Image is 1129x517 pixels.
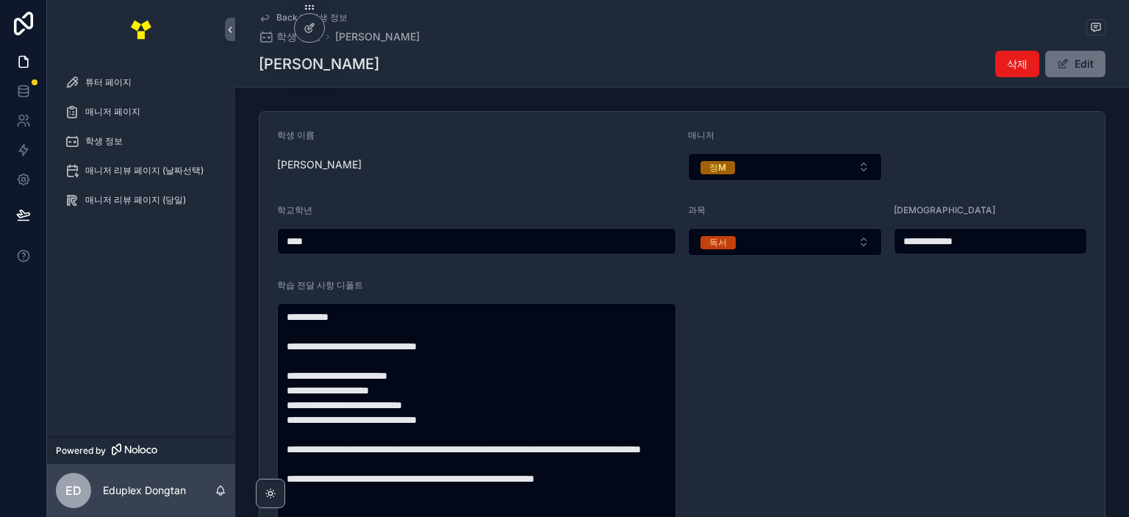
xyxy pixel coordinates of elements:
a: 매니저 리뷰 페이지 (날짜선택) [56,157,226,184]
div: 독서 [709,236,727,249]
span: 매니저 리뷰 페이지 (당일) [85,194,186,206]
span: [DEMOGRAPHIC_DATA] [894,204,995,215]
span: 학생 이름 [277,129,315,140]
span: 학생 정보 [85,135,123,147]
button: 삭제 [995,51,1039,77]
button: Select Button [688,228,882,256]
img: App logo [129,18,153,41]
div: 정M [709,161,726,174]
button: Select Button [688,153,882,181]
a: 학생 정보 [259,29,320,44]
span: 매니저 [688,129,714,140]
a: 매니저 페이지 [56,99,226,125]
a: Powered by [47,437,235,464]
a: [PERSON_NAME] [335,29,420,44]
span: 매니저 페이지 [85,106,140,118]
span: 학습 전달 사항 디폴트 [277,279,363,290]
span: 학생 정보 [276,29,320,44]
a: 매니저 리뷰 페이지 (당일) [56,187,226,213]
span: 학교학년 [277,204,312,215]
div: scrollable content [47,59,235,232]
span: Back to 학생 정보 [276,12,348,24]
a: 학생 정보 [56,128,226,154]
h1: [PERSON_NAME] [259,54,379,74]
span: 매니저 리뷰 페이지 (날짜선택) [85,165,204,177]
span: 튜터 페이지 [85,76,132,88]
span: ED [65,482,82,499]
span: 과목 [688,204,706,215]
button: Edit [1045,51,1105,77]
a: Back to 학생 정보 [259,12,348,24]
a: 튜터 페이지 [56,69,226,96]
span: 삭제 [1007,57,1028,71]
span: [PERSON_NAME] [277,157,676,172]
p: Eduplex Dongtan [103,483,186,498]
span: Powered by [56,445,106,457]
